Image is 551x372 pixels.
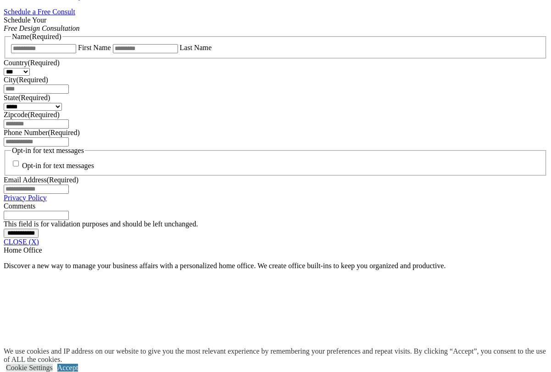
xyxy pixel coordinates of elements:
label: State [4,94,50,101]
a: Privacy Policy [4,194,47,202]
span: (Required) [28,111,59,118]
label: Email Address [4,176,78,184]
span: (Required) [18,94,50,101]
label: Opt-in for text messages [22,162,94,170]
p: Discover a new way to manage your business affairs with a personalized home office. We create off... [4,262,547,270]
a: Cookie Settings [6,364,53,372]
em: Free Design Consultation [4,24,80,32]
label: Zipcode [4,111,60,118]
label: Country [4,59,60,67]
span: (Required) [48,129,79,136]
legend: Name [11,33,62,41]
span: (Required) [47,176,78,184]
label: Last Name [180,44,212,51]
span: (Required) [28,59,59,67]
div: We use cookies and IP address on our website to give you the most relevant experience by remember... [4,347,551,364]
label: Comments [4,202,35,210]
label: First Name [78,44,111,51]
a: Accept [57,364,78,372]
label: Phone Number [4,129,80,136]
span: (Required) [29,33,61,40]
label: City [4,76,48,84]
a: CLOSE (X) [4,238,39,246]
div: This field is for validation purposes and should be left unchanged. [4,220,547,228]
span: Home Office [4,246,42,254]
legend: Opt-in for text messages [11,147,85,155]
span: Schedule Your [4,16,80,32]
a: Schedule a Free Consult (opens a dropdown menu) [4,8,75,16]
span: (Required) [17,76,48,84]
